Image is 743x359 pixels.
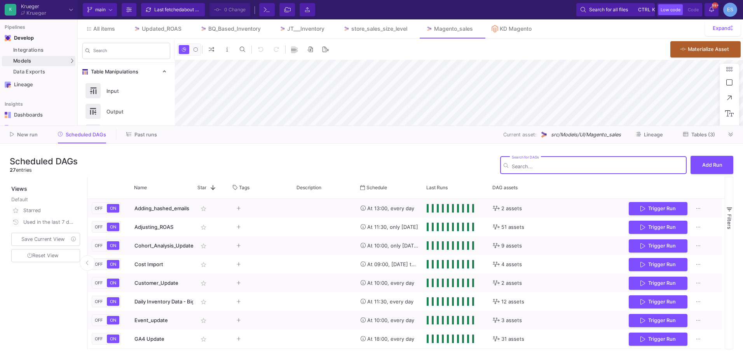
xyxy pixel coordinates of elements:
input: Search... [512,164,683,169]
a: Data Exports [2,67,75,77]
span: Cohort_Analysis_Update [134,242,194,249]
button: Used in the last 7 days [10,216,82,228]
div: Press SPACE to select this row. [87,218,722,236]
div: Krueger [21,4,46,9]
span: 31 assets [501,330,524,348]
img: Navigation icon [5,35,11,41]
span: Reset View [27,253,58,258]
mat-icon: star_border [199,204,208,213]
span: Customer_Update [134,280,178,286]
span: Description [297,185,321,190]
button: 99+ [705,3,719,16]
button: Trigger Run [629,258,687,272]
button: Past runs [117,129,166,141]
div: Press SPACE to select this row. [87,292,722,311]
mat-icon: star_border [199,223,208,232]
img: Tab icon [279,26,286,32]
span: Lineage [644,132,663,138]
span: Past runs [134,132,157,138]
div: Integrations [13,47,73,53]
span: Trigger Run [648,317,676,323]
div: store_sales_size_level [351,26,407,32]
span: Cost Import [134,261,163,267]
img: Tab icon [426,26,433,32]
div: At 09:00, [DATE] through [DATE] [361,255,418,274]
button: Trigger Run [629,239,687,253]
img: Navigation icon [5,112,11,118]
span: Trigger Run [648,206,676,211]
mat-icon: star_border [199,316,208,325]
div: Input [102,85,155,97]
a: Navigation iconWidgets [2,122,75,134]
span: Scheduled DAGs [66,132,106,138]
span: Trigger Run [648,261,676,267]
button: Scheduled DAGs [49,129,116,141]
span: 27 [10,167,16,173]
span: Search for all files [589,4,628,16]
button: OFF [93,316,104,324]
span: Trigger Run [648,336,676,342]
img: UI Model [540,131,548,139]
button: ON [107,223,119,231]
button: Input [78,80,175,101]
div: Press SPACE to select this row. [87,274,722,292]
div: Table Manipulations [78,80,175,207]
div: BQ_Based_Inventory [208,26,261,32]
button: OFF [93,279,104,287]
img: Navigation icon [5,125,11,131]
button: ON [107,204,119,213]
span: ON [108,243,118,248]
span: OFF [93,336,104,342]
span: Tags [239,185,249,190]
span: Tables (3) [691,132,715,138]
div: At 10:00, every day [361,274,418,292]
button: Trigger Run [629,221,687,234]
button: ON [107,297,119,306]
a: Integrations [2,45,75,55]
div: Dashboards [14,112,65,118]
span: DAG assets [492,185,518,190]
button: OFF [93,204,104,213]
div: Used in the last 7 days [23,216,75,228]
button: Trigger Run [629,333,687,346]
span: about 6 hours ago [181,7,220,12]
span: ON [108,336,118,342]
span: main [95,4,106,16]
button: Reset View [11,249,80,263]
span: Adding_hashed_emails [134,205,189,211]
span: Star [197,185,206,190]
mat-icon: star_border [199,279,208,288]
span: Code [688,7,699,12]
span: Models [13,58,31,64]
div: Updated_ROAS [142,26,181,32]
mat-expansion-panel-header: Navigation iconDevelop [2,32,75,44]
span: Schedule [366,185,387,190]
div: Default [11,196,82,205]
span: Trigger Run [648,224,676,230]
mat-icon: star_border [199,241,208,251]
button: Add Run [691,156,733,174]
div: entries [10,166,78,174]
span: Trigger Run [648,280,676,286]
a: Navigation iconLineage [2,78,75,91]
img: Tab icon [200,26,207,32]
img: Tab icon [492,25,498,33]
div: Press SPACE to select this row. [87,255,722,274]
button: Starred [10,205,82,216]
a: Navigation iconDashboards [2,109,75,121]
div: At 11:30, every day [361,293,418,311]
div: Press SPACE to select this row. [87,329,722,348]
span: OFF [93,280,104,286]
span: ON [108,224,118,230]
span: Filters [726,214,733,229]
div: At 11:30, only [DATE] [361,218,418,236]
button: Low code [658,4,683,15]
div: Press SPACE to select this row. [87,236,722,255]
span: ON [108,317,118,323]
h3: Scheduled DAGs [10,156,78,166]
span: All items [93,26,115,32]
div: Widgets [14,125,65,131]
div: Develop [14,35,26,41]
button: Trigger Run [629,277,687,290]
button: ON [107,335,119,343]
